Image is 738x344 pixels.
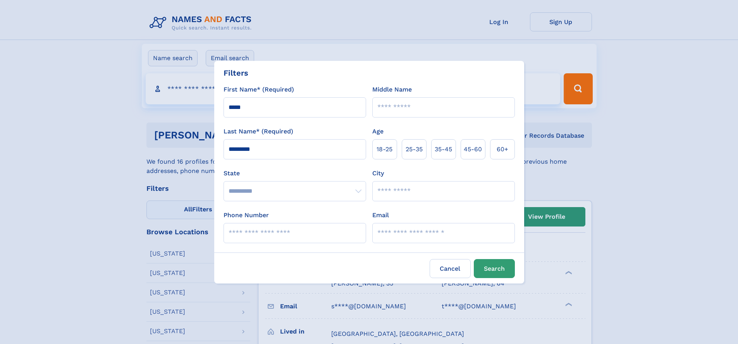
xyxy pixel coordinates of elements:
label: City [372,169,384,178]
label: Age [372,127,384,136]
label: State [224,169,366,178]
label: First Name* (Required) [224,85,294,94]
span: 18‑25 [377,145,392,154]
label: Phone Number [224,211,269,220]
span: 45‑60 [464,145,482,154]
span: 60+ [497,145,508,154]
label: Cancel [430,259,471,278]
label: Last Name* (Required) [224,127,293,136]
label: Middle Name [372,85,412,94]
div: Filters [224,67,248,79]
button: Search [474,259,515,278]
label: Email [372,211,389,220]
span: 25‑35 [406,145,423,154]
span: 35‑45 [435,145,452,154]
